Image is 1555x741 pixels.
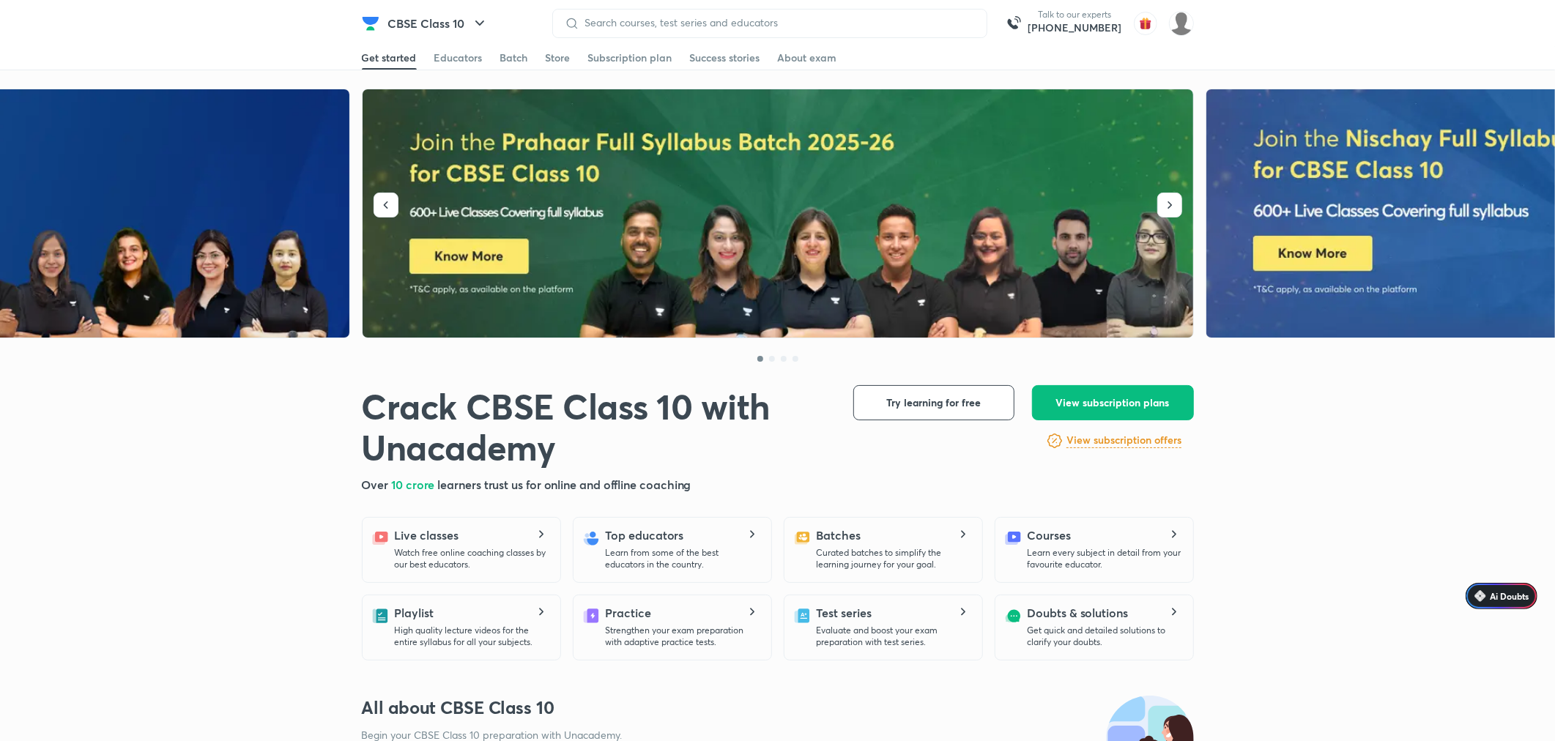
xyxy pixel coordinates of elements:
h5: Batches [817,526,861,544]
a: Subscription plan [588,46,672,70]
p: Watch free online coaching classes by our best educators. [395,547,549,570]
img: Company Logo [362,15,379,32]
p: Strengthen your exam preparation with adaptive practice tests. [606,625,760,648]
span: Over [362,477,392,492]
h5: Playlist [395,604,434,622]
h5: Practice [606,604,651,622]
button: Try learning for free [853,385,1014,420]
div: Subscription plan [588,51,672,65]
a: [PHONE_NUMBER] [1028,21,1122,35]
p: High quality lecture videos for the entire syllabus for all your subjects. [395,625,549,648]
p: Get quick and detailed solutions to clarify your doubts. [1028,625,1181,648]
span: 10 crore [391,477,437,492]
h5: Top educators [606,526,684,544]
a: Ai Doubts [1466,583,1537,609]
h5: Live classes [395,526,459,544]
img: avatar [1134,12,1157,35]
p: Evaluate and boost your exam preparation with test series. [817,625,971,648]
a: Get started [362,46,417,70]
h3: All about CBSE Class 10 [362,696,1194,719]
span: View subscription plans [1056,395,1170,410]
button: View subscription plans [1032,385,1194,420]
div: Educators [434,51,483,65]
img: Icon [1474,590,1486,602]
h5: Test series [817,604,872,622]
img: call-us [999,9,1028,38]
img: Vivek Patil [1169,11,1194,36]
button: CBSE Class 10 [379,9,497,38]
a: Educators [434,46,483,70]
p: Learn from some of the best educators in the country. [606,547,760,570]
h5: Doubts & solutions [1028,604,1129,622]
a: About exam [778,46,837,70]
a: View subscription offers [1066,432,1181,450]
div: Batch [500,51,528,65]
input: Search courses, test series and educators [579,17,975,29]
a: Batch [500,46,528,70]
span: Try learning for free [886,395,981,410]
h6: View subscription offers [1066,433,1181,448]
p: Talk to our experts [1028,9,1122,21]
a: Store [546,46,571,70]
h1: Crack CBSE Class 10 with Unacademy [362,385,830,467]
a: Success stories [690,46,760,70]
div: About exam [778,51,837,65]
span: learners trust us for online and offline coaching [437,477,691,492]
span: Ai Doubts [1490,590,1529,602]
div: Success stories [690,51,760,65]
div: Store [546,51,571,65]
h5: Courses [1028,526,1071,544]
p: Learn every subject in detail from your favourite educator. [1028,547,1181,570]
div: Get started [362,51,417,65]
p: Curated batches to simplify the learning journey for your goal. [817,547,971,570]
